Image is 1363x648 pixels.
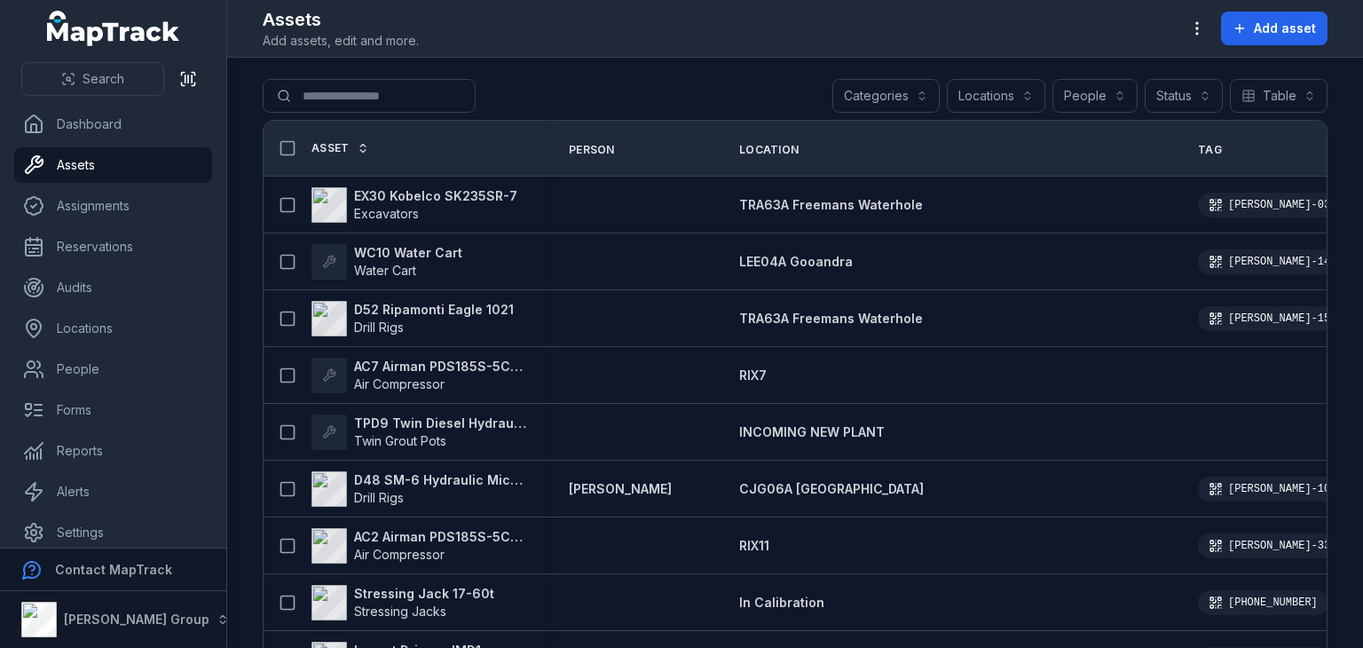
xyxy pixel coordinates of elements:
span: Air Compressor [354,376,445,391]
div: [PERSON_NAME]-031 [1198,193,1340,217]
h2: Assets [263,7,419,32]
div: [PERSON_NAME]-104 [1198,477,1340,502]
span: Location [739,143,799,157]
span: Add asset [1254,20,1316,37]
span: LEE04A Gooandra [739,254,853,269]
span: INCOMING NEW PLANT [739,424,885,439]
button: Table [1230,79,1328,113]
a: WC10 Water CartWater Cart [311,244,462,280]
a: Assets [14,147,212,183]
span: Asset [311,141,350,155]
span: Twin Grout Pots [354,433,446,448]
span: In Calibration [739,595,824,610]
a: In Calibration [739,594,824,612]
strong: AC7 Airman PDS185S-5C5 on [PERSON_NAME] 7 [354,358,526,375]
button: Status [1145,79,1223,113]
a: Audits [14,270,212,305]
a: TPD9 Twin Diesel Hydraulic Grout PotTwin Grout Pots [311,415,526,450]
a: EX30 Kobelco SK235SR-7Excavators [311,187,517,223]
span: Drill Rigs [354,320,404,335]
span: Stressing Jacks [354,604,446,619]
a: RIX7 [739,367,767,384]
span: Air Compressor [354,547,445,562]
strong: Stressing Jack 17-60t [354,585,494,603]
a: AC2 Airman PDS185S-5C5 on [PERSON_NAME] 11Air Compressor [311,528,526,564]
a: D52 Ripamonti Eagle 1021Drill Rigs [311,301,514,336]
a: AC7 Airman PDS185S-5C5 on [PERSON_NAME] 7Air Compressor [311,358,526,393]
a: Stressing Jack 17-60tStressing Jacks [311,585,494,620]
a: Assignments [14,188,212,224]
a: Dashboard [14,107,212,142]
strong: EX30 Kobelco SK235SR-7 [354,187,517,205]
button: Categories [832,79,940,113]
span: Person [569,143,615,157]
a: Reports [14,433,212,469]
span: Add assets, edit and more. [263,32,419,50]
button: Locations [947,79,1045,113]
strong: D48 SM-6 Hydraulic Micro Drill Rig [354,471,526,489]
a: Asset [311,141,369,155]
a: People [14,352,212,387]
a: RIX11 [739,537,769,555]
span: Tag [1198,143,1222,157]
strong: Contact MapTrack [55,562,172,577]
span: TRA63A Freemans Waterhole [739,311,923,326]
strong: WC10 Water Cart [354,244,462,262]
span: Water Cart [354,263,416,278]
span: Search [83,70,124,88]
strong: [PERSON_NAME] Group [64,612,209,627]
div: [PERSON_NAME]-331 [1198,533,1340,558]
span: Drill Rigs [354,490,404,505]
a: Forms [14,392,212,428]
a: TRA63A Freemans Waterhole [739,196,923,214]
div: [PERSON_NAME]-151 [1198,306,1340,331]
span: RIX7 [739,367,767,383]
strong: D52 Ripamonti Eagle 1021 [354,301,514,319]
a: Locations [14,311,212,346]
a: INCOMING NEW PLANT [739,423,885,441]
a: Alerts [14,474,212,510]
div: [PHONE_NUMBER] [1198,590,1328,615]
a: [PERSON_NAME] [569,480,672,498]
a: Reservations [14,229,212,265]
button: Search [21,62,164,96]
strong: TPD9 Twin Diesel Hydraulic Grout Pot [354,415,526,432]
a: MapTrack [47,11,180,46]
span: RIX11 [739,538,769,553]
a: TRA63A Freemans Waterhole [739,310,923,328]
strong: AC2 Airman PDS185S-5C5 on [PERSON_NAME] 11 [354,528,526,546]
button: Add asset [1221,12,1328,45]
span: Excavators [354,206,419,221]
div: [PERSON_NAME]-144 [1198,249,1340,274]
button: People [1052,79,1138,113]
a: CJG06A [GEOGRAPHIC_DATA] [739,480,924,498]
span: TRA63A Freemans Waterhole [739,197,923,212]
a: D48 SM-6 Hydraulic Micro Drill RigDrill Rigs [311,471,526,507]
a: LEE04A Gooandra [739,253,853,271]
a: Settings [14,515,212,550]
span: CJG06A [GEOGRAPHIC_DATA] [739,481,924,496]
